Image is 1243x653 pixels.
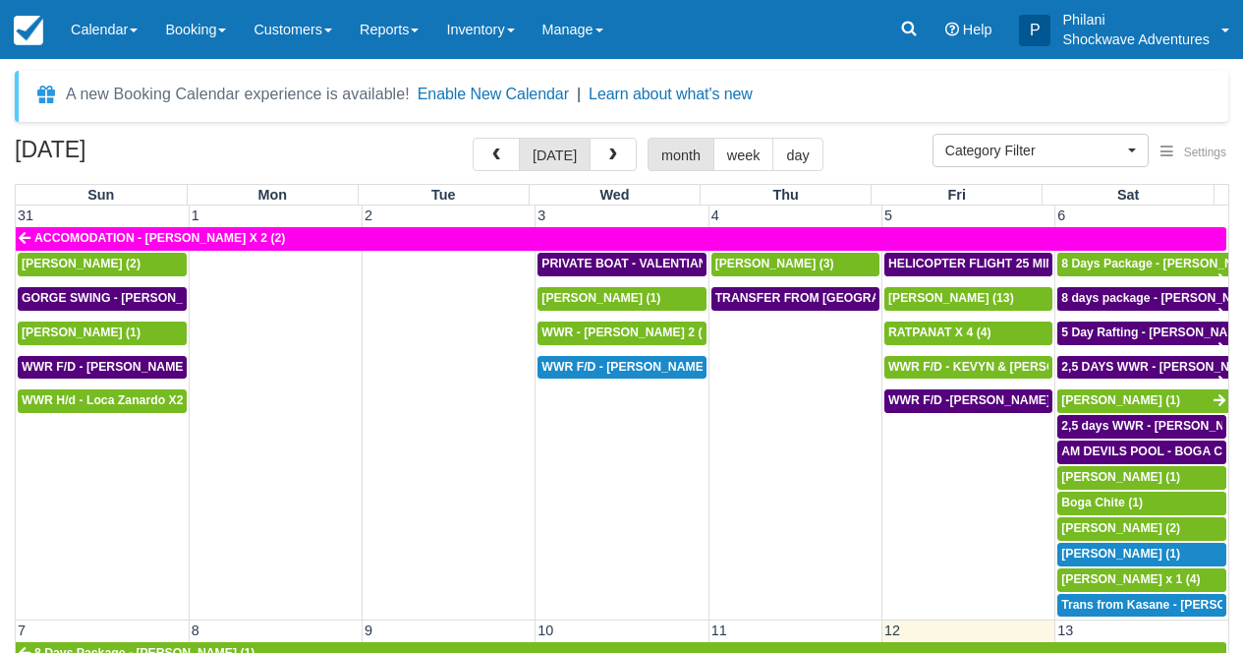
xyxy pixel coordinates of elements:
[884,356,1052,380] a: WWR F/D - KEVYN & [PERSON_NAME] 2 (2)
[1057,517,1226,541] a: [PERSON_NAME] (2)
[1057,466,1226,490] a: [PERSON_NAME] (1)
[537,253,706,276] a: PRIVATE BOAT - VALENTIAN [PERSON_NAME] X 4 (4)
[1055,208,1067,223] span: 6
[945,141,1123,160] span: Category Filter
[648,138,714,171] button: month
[709,623,729,638] span: 11
[1149,139,1238,167] button: Settings
[882,623,902,638] span: 12
[948,187,966,203] span: Fri
[537,287,706,311] a: [PERSON_NAME] (1)
[884,287,1052,311] a: [PERSON_NAME] (13)
[577,86,581,102] span: |
[1057,492,1226,515] a: Boga Chite (1)
[1057,253,1228,276] a: 8 Days Package - [PERSON_NAME] (1)
[18,253,187,276] a: [PERSON_NAME] (2)
[882,208,894,223] span: 5
[1061,470,1180,484] span: [PERSON_NAME] (1)
[888,257,1207,270] span: HELICOPTER FLIGHT 25 MINS- [PERSON_NAME] X1 (1)
[18,389,187,413] a: WWR H/d - Loca Zanardo X2 (2)
[1057,356,1228,380] a: 2,5 DAYS WWR - [PERSON_NAME] X1 (1)
[537,322,706,345] a: WWR - [PERSON_NAME] 2 (2)
[1055,623,1075,638] span: 13
[1061,521,1180,535] span: [PERSON_NAME] (2)
[589,86,753,102] a: Learn about what's new
[711,253,879,276] a: [PERSON_NAME] (3)
[15,138,263,174] h2: [DATE]
[1019,15,1050,46] div: P
[888,326,991,339] span: RATPANAT X 4 (4)
[190,623,201,638] span: 8
[34,231,285,245] span: ACCOMODATION - [PERSON_NAME] X 2 (2)
[1061,393,1180,407] span: [PERSON_NAME] (1)
[519,138,591,171] button: [DATE]
[16,623,28,638] span: 7
[884,253,1052,276] a: HELICOPTER FLIGHT 25 MINS- [PERSON_NAME] X1 (1)
[363,208,374,223] span: 2
[1062,30,1210,49] p: Shockwave Adventures
[22,257,141,270] span: [PERSON_NAME] (2)
[1057,543,1226,566] a: [PERSON_NAME] (1)
[541,360,742,374] span: WWR F/D - [PERSON_NAME] x3 (3)
[87,187,114,203] span: Sun
[715,257,834,270] span: [PERSON_NAME] (3)
[1057,568,1226,592] a: [PERSON_NAME] x 1 (4)
[599,187,629,203] span: Wed
[14,16,43,45] img: checkfront-main-nav-mini-logo.png
[1061,547,1180,561] span: [PERSON_NAME] (1)
[1057,441,1226,464] a: AM DEVILS POOL - BOGA CHITE X 1 (1)
[22,291,261,305] span: GORGE SWING - [PERSON_NAME] X 2 (2)
[1062,10,1210,30] p: Philani
[1057,389,1228,413] a: [PERSON_NAME] (1)
[713,138,774,171] button: week
[1057,287,1228,311] a: 8 days package - [PERSON_NAME] X1 (1)
[541,291,660,305] span: [PERSON_NAME] (1)
[16,227,1226,251] a: ACCOMODATION - [PERSON_NAME] X 2 (2)
[1184,146,1226,159] span: Settings
[22,360,227,374] span: WWR F/D - [PERSON_NAME] X 1 (1)
[1057,415,1226,439] a: 2,5 days WWR - [PERSON_NAME] X2 (2)
[963,22,992,37] span: Help
[18,356,187,380] a: WWR F/D - [PERSON_NAME] X 1 (1)
[945,23,959,36] i: Help
[884,389,1052,413] a: WWR F/D -[PERSON_NAME] X 15 (15)
[888,360,1139,374] span: WWR F/D - KEVYN & [PERSON_NAME] 2 (2)
[18,287,187,311] a: GORGE SWING - [PERSON_NAME] X 2 (2)
[884,322,1052,345] a: RATPANAT X 4 (4)
[16,208,35,223] span: 31
[18,322,187,345] a: [PERSON_NAME] (1)
[22,393,201,407] span: WWR H/d - Loca Zanardo X2 (2)
[1061,496,1143,509] span: Boga Chite (1)
[66,83,410,106] div: A new Booking Calendar experience is available!
[363,623,374,638] span: 9
[541,326,712,339] span: WWR - [PERSON_NAME] 2 (2)
[536,208,547,223] span: 3
[1061,572,1200,586] span: [PERSON_NAME] x 1 (4)
[709,208,721,223] span: 4
[1117,187,1139,203] span: Sat
[536,623,555,638] span: 10
[1057,594,1226,618] a: Trans from Kasane - [PERSON_NAME] X4 (4)
[772,187,798,203] span: Thu
[541,257,850,270] span: PRIVATE BOAT - VALENTIAN [PERSON_NAME] X 4 (4)
[22,326,141,339] span: [PERSON_NAME] (1)
[1057,322,1228,345] a: 5 Day Rafting - [PERSON_NAME] X1 (1)
[711,287,879,311] a: TRANSFER FROM [GEOGRAPHIC_DATA] TO VIC FALLS - [PERSON_NAME] X 1 (1)
[715,291,1187,305] span: TRANSFER FROM [GEOGRAPHIC_DATA] TO VIC FALLS - [PERSON_NAME] X 1 (1)
[772,138,822,171] button: day
[190,208,201,223] span: 1
[537,356,706,380] a: WWR F/D - [PERSON_NAME] x3 (3)
[888,393,1103,407] span: WWR F/D -[PERSON_NAME] X 15 (15)
[932,134,1149,167] button: Category Filter
[418,85,569,104] button: Enable New Calendar
[257,187,287,203] span: Mon
[888,291,1014,305] span: [PERSON_NAME] (13)
[431,187,456,203] span: Tue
